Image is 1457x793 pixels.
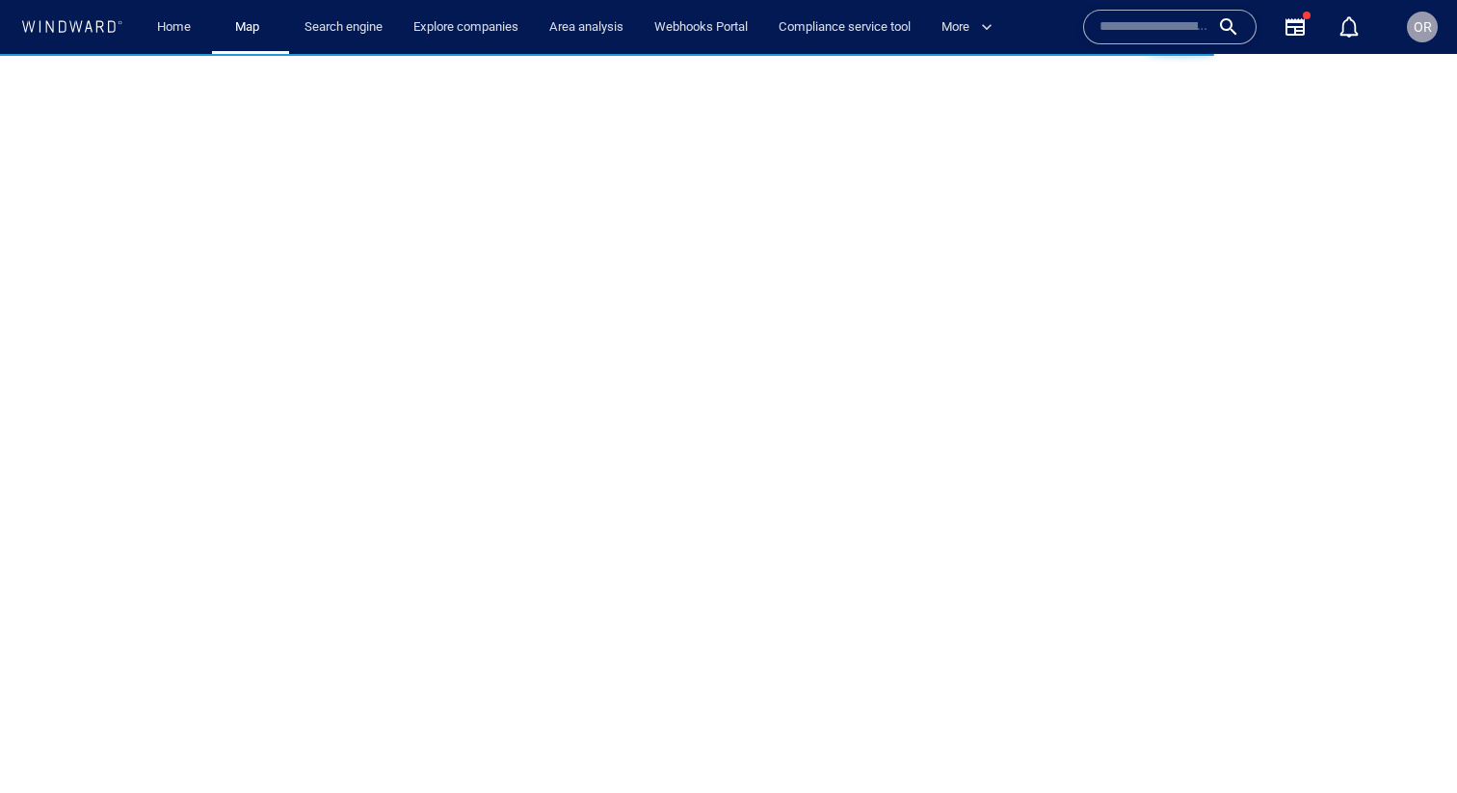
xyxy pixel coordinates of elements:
button: Home [143,11,204,44]
a: Area analysis [542,11,631,44]
button: More [934,11,1009,44]
span: More [941,16,993,39]
button: OR [1403,8,1442,46]
a: Compliance service tool [771,11,918,44]
a: Map [227,11,274,44]
a: Webhooks Portal [647,11,755,44]
a: Search engine [297,11,390,44]
span: OR [1414,19,1432,35]
a: Home [149,11,199,44]
iframe: Chat [1375,706,1443,779]
button: Map [220,11,281,44]
a: Explore companies [406,11,526,44]
div: Notification center [1338,15,1361,39]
